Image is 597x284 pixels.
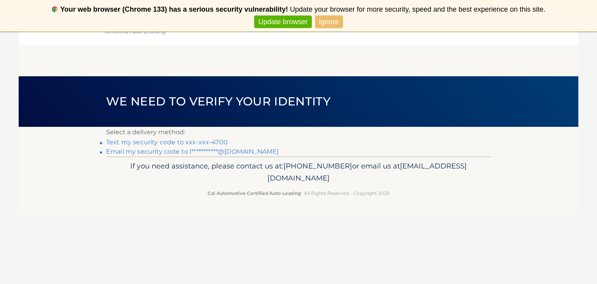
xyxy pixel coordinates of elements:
[106,138,228,146] a: Text my security code to xxx-xxx-4700
[111,160,486,185] p: If you need assistance, please contact us at: or email us at
[283,161,352,170] span: [PHONE_NUMBER]
[290,5,545,13] span: Update your browser for more security, speed and the best experience on this site.
[60,5,288,13] b: Your web browser (Chrome 133) has a serious security vulnerability!
[111,189,486,197] p: - All Rights Reserved - Copyright 2025
[254,16,311,28] a: Update browser
[106,94,330,109] span: We need to verify your identity
[315,16,343,28] a: Ignore
[208,190,301,196] strong: Cal Automotive Certified Auto Leasing
[106,127,491,138] p: Select a delivery method:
